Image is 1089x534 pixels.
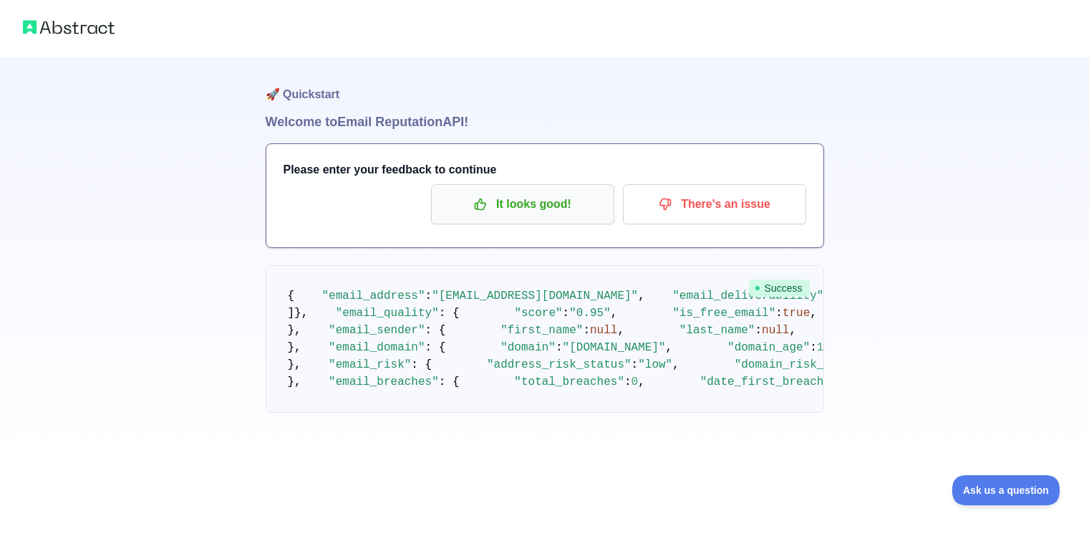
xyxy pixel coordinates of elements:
span: "is_free_email" [672,307,775,320]
span: : [810,341,817,354]
span: , [617,324,624,337]
span: : [755,324,762,337]
span: "address_risk_status" [487,358,631,371]
span: { [288,290,295,302]
p: It looks good! [442,192,604,216]
span: "score" [514,307,562,320]
span: , [611,307,618,320]
img: Abstract logo [23,17,115,37]
span: 10994 [817,341,851,354]
span: : { [439,307,460,320]
span: : [631,358,639,371]
span: "last_name" [679,324,755,337]
span: "total_breaches" [514,376,624,388]
span: 0 [631,376,639,388]
span: : [563,307,570,320]
span: null [762,324,789,337]
span: "first_name" [500,324,583,337]
span: true [783,307,810,320]
span: "[DOMAIN_NAME]" [563,341,666,354]
span: "domain_risk_status" [735,358,872,371]
span: : [556,341,563,354]
span: "domain_age" [727,341,810,354]
span: , [666,341,673,354]
span: Success [749,280,810,297]
span: : { [411,358,432,371]
span: : [425,290,432,302]
span: : { [425,324,446,337]
span: "date_first_breached" [700,376,845,388]
span: "email_breaches" [329,376,439,388]
span: , [638,376,645,388]
h1: Welcome to Email Reputation API! [266,112,824,132]
span: "[EMAIL_ADDRESS][DOMAIN_NAME]" [432,290,638,302]
span: : [624,376,631,388]
span: : { [439,376,460,388]
button: There's an issue [623,184,806,224]
span: , [672,358,679,371]
span: : [775,307,783,320]
h3: Please enter your feedback to continue [284,161,806,178]
button: It looks good! [431,184,614,224]
span: "email_quality" [336,307,439,320]
span: , [638,290,645,302]
iframe: Toggle Customer Support [952,475,1060,505]
span: "email_risk" [329,358,411,371]
span: "low" [638,358,672,371]
span: : { [425,341,446,354]
span: "email_deliverability" [672,290,823,302]
span: "0.95" [569,307,611,320]
span: "domain" [500,341,556,354]
span: "email_domain" [329,341,425,354]
span: "email_address" [322,290,425,302]
h1: 🚀 Quickstart [266,57,824,112]
span: : [583,324,590,337]
span: "email_sender" [329,324,425,337]
p: There's an issue [634,192,795,216]
span: null [590,324,617,337]
span: , [789,324,796,337]
span: , [810,307,817,320]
